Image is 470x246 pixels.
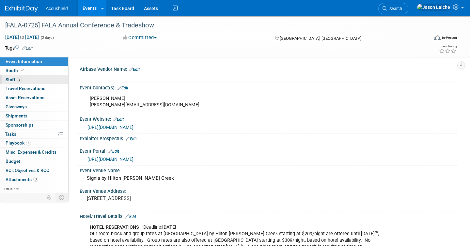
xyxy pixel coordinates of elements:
[0,66,68,75] a: Booth
[55,193,69,202] td: Toggle Event Tabs
[5,34,39,40] span: [DATE] [DATE]
[6,95,44,100] span: Asset Reservations
[17,77,22,82] span: 2
[0,139,68,147] a: Playbook6
[0,130,68,139] a: Tasks
[390,34,457,44] div: Event Format
[40,36,54,40] span: (2 days)
[5,45,33,51] td: Tags
[80,83,457,91] div: Event Contact(s):
[80,186,457,194] div: Event Venue Address:
[280,36,361,41] span: [GEOGRAPHIC_DATA], [GEOGRAPHIC_DATA]
[21,69,24,72] i: Booth reservation complete
[85,92,384,112] div: [PERSON_NAME] [PERSON_NAME][EMAIL_ADDRESS][DOMAIN_NAME]
[0,157,68,166] a: Budget
[80,134,457,142] div: Exhibitor Prospectus:
[80,146,457,155] div: Event Portal:
[378,3,408,14] a: Search
[87,157,133,162] a: [URL][DOMAIN_NAME]
[108,149,119,154] a: Edit
[6,122,34,128] span: Sponsorships
[87,195,230,201] pre: [STREET_ADDRESS]
[162,224,176,230] b: [DATE]
[80,64,457,73] div: Airbase Vendor Name:
[87,125,133,130] a: [URL][DOMAIN_NAME]
[117,86,128,90] a: Edit
[417,4,450,11] img: Jason Laiche
[0,166,68,175] a: ROI, Objectives & ROO
[44,193,55,202] td: Personalize Event Tab Strip
[125,214,136,219] a: Edit
[6,104,27,109] span: Giveaways
[5,6,38,12] img: ExhibitDay
[6,68,25,73] span: Booth
[129,67,140,72] a: Edit
[0,102,68,111] a: Giveaways
[22,46,33,51] a: Edit
[6,113,27,118] span: Shipments
[0,112,68,120] a: Shipments
[375,230,378,234] sup: th
[26,141,31,146] span: 6
[4,186,15,191] span: more
[439,45,457,48] div: Event Rating
[6,159,20,164] span: Budget
[90,224,139,230] u: HOTEL RESERVATIONS
[6,77,22,82] span: Staff
[0,93,68,102] a: Asset Reservations
[434,35,441,40] img: Format-Inperson.png
[6,140,31,146] span: Playbook
[0,121,68,130] a: Sponsorships
[442,35,457,40] div: In-Person
[126,137,137,141] a: Edit
[113,117,124,122] a: Edit
[6,168,49,173] span: ROI, Objectives & ROO
[6,177,38,182] span: Attachments
[0,175,68,184] a: Attachments3
[3,20,418,31] div: [FALA-0725] FALA Annual Conference & Tradeshow
[80,114,457,123] div: Event Website:
[85,173,452,183] div: Signia by Hilton [PERSON_NAME] Creek
[0,57,68,66] a: Event Information
[0,75,68,84] a: Staff2
[387,6,402,11] span: Search
[0,184,68,193] a: more
[120,34,159,41] button: Committed
[0,148,68,157] a: Misc. Expenses & Credits
[6,86,45,91] span: Travel Reservations
[19,35,25,40] span: to
[6,149,56,155] span: Misc. Expenses & Credits
[80,211,457,220] div: Hotel/Travel Details:
[46,6,68,11] span: Accushield
[0,84,68,93] a: Travel Reservations
[80,166,457,174] div: Event Venue Name:
[6,59,42,64] span: Event Information
[33,177,38,182] span: 3
[5,131,16,137] span: Tasks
